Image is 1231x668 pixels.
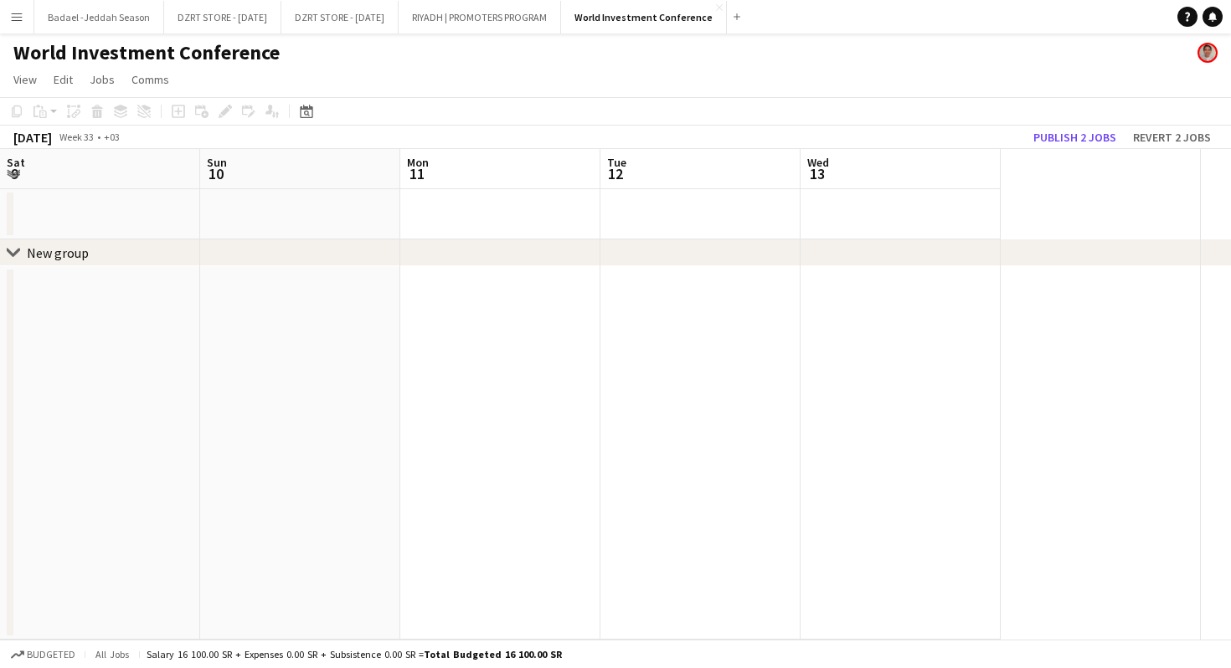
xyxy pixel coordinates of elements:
span: All jobs [92,648,132,660]
span: Budgeted [27,649,75,660]
span: 13 [805,164,829,183]
div: Salary 16 100.00 SR + Expenses 0.00 SR + Subsistence 0.00 SR = [147,648,562,660]
button: Badael -Jeddah Season [34,1,164,33]
div: [DATE] [13,129,52,146]
span: Week 33 [55,131,97,143]
button: Budgeted [8,645,78,664]
span: Edit [54,72,73,87]
span: Tue [607,155,626,170]
a: View [7,69,44,90]
button: DZRT STORE - [DATE] [281,1,399,33]
a: Comms [125,69,176,90]
span: Mon [407,155,429,170]
a: Jobs [83,69,121,90]
app-user-avatar: Shoroug Ansarei [1198,43,1218,63]
button: Revert 2 jobs [1126,126,1218,148]
div: New group [27,244,89,261]
div: +03 [104,131,120,143]
button: DZRT STORE - [DATE] [164,1,281,33]
span: 12 [605,164,626,183]
button: RIYADH | PROMOTERS PROGRAM [399,1,561,33]
span: Comms [131,72,169,87]
span: Wed [807,155,829,170]
span: Total Budgeted 16 100.00 SR [424,648,562,660]
h1: World Investment Conference [13,40,280,65]
a: Edit [47,69,80,90]
button: World Investment Conference [561,1,727,33]
span: 11 [404,164,429,183]
span: Sun [207,155,227,170]
span: Jobs [90,72,115,87]
span: View [13,72,37,87]
span: 10 [204,164,227,183]
span: 9 [4,164,25,183]
button: Publish 2 jobs [1027,126,1123,148]
span: Sat [7,155,25,170]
